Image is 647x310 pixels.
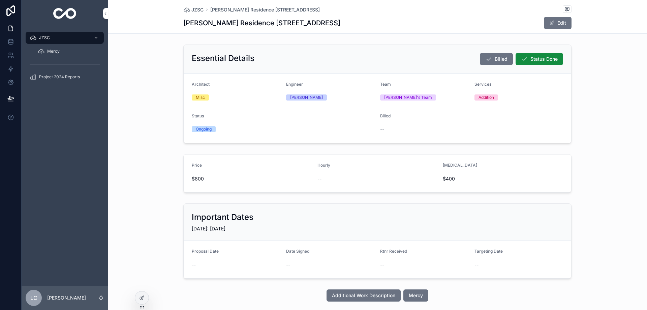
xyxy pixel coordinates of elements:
button: Edit [544,17,572,29]
span: $400 [443,175,532,182]
span: -- [286,261,290,268]
span: -- [380,126,384,133]
span: Rtnr Received [380,249,407,254]
span: Hourly [317,163,330,168]
span: Additional Work Description [332,292,395,299]
span: Date Signed [286,249,309,254]
a: Mercy [34,45,104,57]
button: Billed [480,53,513,65]
div: scrollable content [22,27,108,92]
div: Addition [479,94,494,101]
button: Additional Work Description [327,289,401,302]
div: Ongoing [196,126,212,132]
span: -- [192,261,196,268]
h2: Important Dates [192,212,253,223]
a: [PERSON_NAME] Residence [STREET_ADDRESS] [210,6,320,13]
span: Targeting Date [474,249,503,254]
div: Misc [196,94,205,101]
span: -- [317,175,321,182]
a: JZSC [26,32,104,44]
span: Billed [495,56,507,62]
span: LC [30,294,37,302]
span: Mercy [409,292,423,299]
div: [PERSON_NAME] [290,94,323,101]
span: -- [380,261,384,268]
a: JZSC [183,6,204,13]
span: [MEDICAL_DATA] [443,163,477,168]
span: JZSC [39,35,50,40]
span: Status [192,113,204,118]
span: Status Done [530,56,558,62]
h2: Essential Details [192,53,254,64]
a: Project 2024 Reports [26,71,104,83]
div: [PERSON_NAME]'s Team [384,94,432,101]
span: Mercy [47,49,60,54]
span: Architect [192,82,210,87]
span: [DATE]: [DATE] [192,226,225,231]
span: $800 [192,175,312,182]
span: Services [474,82,491,87]
span: Team [380,82,391,87]
span: -- [474,261,479,268]
button: Status Done [516,53,563,65]
img: App logo [53,8,76,19]
span: JZSC [191,6,204,13]
h1: [PERSON_NAME] Residence [STREET_ADDRESS] [183,18,340,28]
span: Billed [380,113,391,118]
p: [PERSON_NAME] [47,294,86,301]
button: Mercy [403,289,428,302]
span: Proposal Date [192,249,219,254]
span: Price [192,163,202,168]
span: Project 2024 Reports [39,74,80,80]
span: Engineer [286,82,303,87]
